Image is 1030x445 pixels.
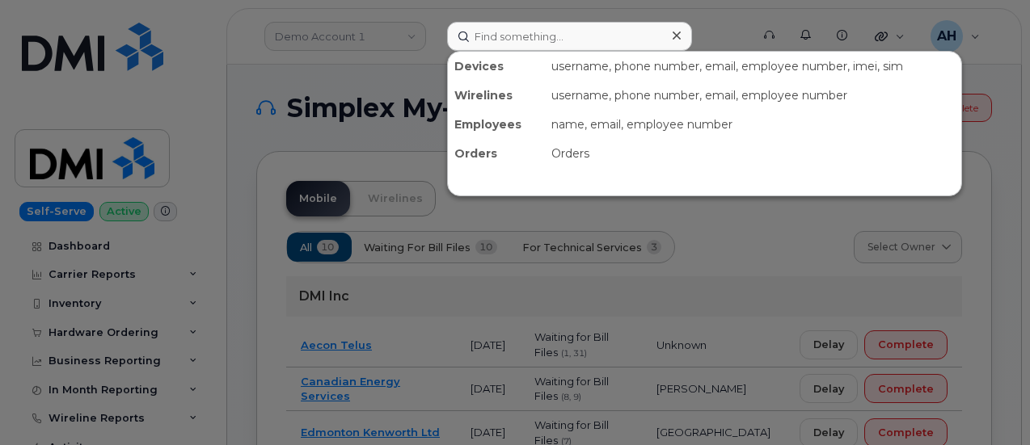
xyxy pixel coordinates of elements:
div: Employees [448,110,545,139]
div: username, phone number, email, employee number, imei, sim [545,52,961,81]
div: Orders [448,139,545,168]
div: Orders [545,139,961,168]
div: username, phone number, email, employee number [545,81,961,110]
div: Wirelines [448,81,545,110]
div: name, email, employee number [545,110,961,139]
div: Devices [448,52,545,81]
